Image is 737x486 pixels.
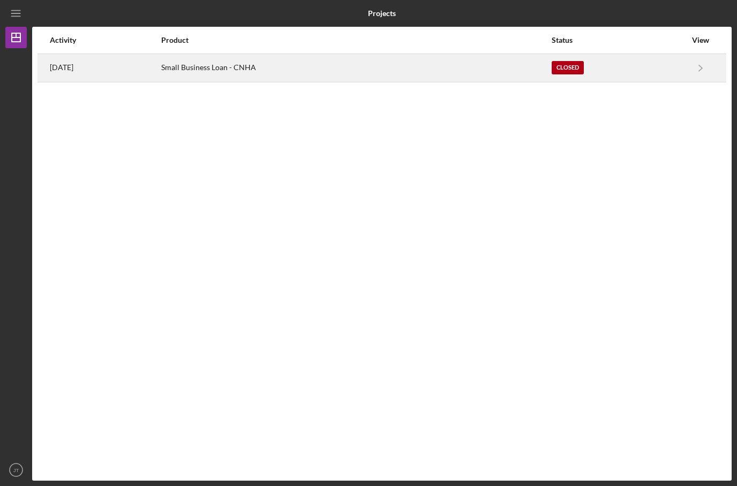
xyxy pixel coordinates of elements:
[552,36,686,44] div: Status
[552,61,584,74] div: Closed
[50,36,160,44] div: Activity
[687,36,714,44] div: View
[13,467,19,473] text: JT
[368,9,396,18] b: Projects
[161,55,551,81] div: Small Business Loan - CNHA
[50,63,73,72] time: 2025-06-06 23:59
[161,36,551,44] div: Product
[5,459,27,481] button: JT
